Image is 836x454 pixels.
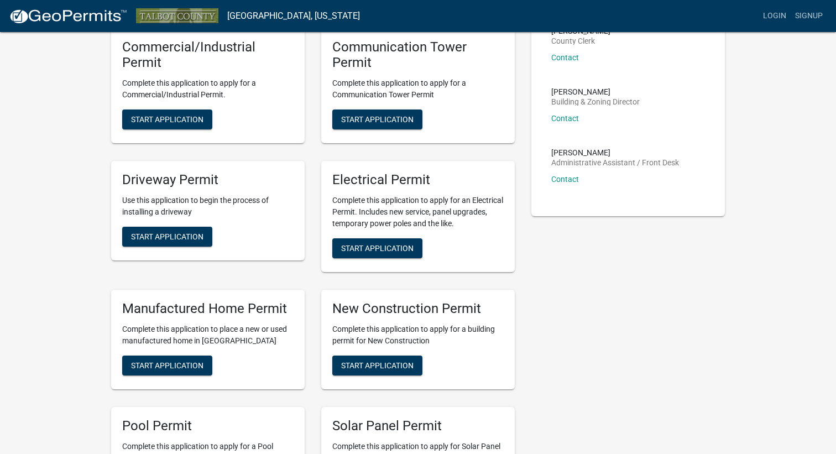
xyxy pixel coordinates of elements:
span: Start Application [341,361,414,369]
p: [PERSON_NAME] [551,27,610,35]
p: [PERSON_NAME] [551,88,640,96]
button: Start Application [122,109,212,129]
p: Administrative Assistant / Front Desk [551,159,679,166]
span: Start Application [131,232,203,241]
button: Start Application [332,238,422,258]
h5: Solar Panel Permit [332,418,504,434]
span: Start Application [341,243,414,252]
p: Complete this application to apply for a building permit for New Construction [332,323,504,347]
img: Talbot County, Georgia [136,8,218,23]
p: Complete this application to apply for a Commercial/Industrial Permit. [122,77,294,101]
span: Start Application [131,361,203,369]
h5: Commercial/Industrial Permit [122,39,294,71]
a: Contact [551,114,579,123]
p: Complete this application to apply for an Electrical Permit. Includes new service, panel upgrades... [332,195,504,229]
p: County Clerk [551,37,610,45]
h5: Manufactured Home Permit [122,301,294,317]
p: Building & Zoning Director [551,98,640,106]
p: Use this application to begin the process of installing a driveway [122,195,294,218]
h5: Driveway Permit [122,172,294,188]
a: [GEOGRAPHIC_DATA], [US_STATE] [227,7,360,25]
p: Complete this application to place a new or used manufactured home in [GEOGRAPHIC_DATA] [122,323,294,347]
button: Start Application [332,109,422,129]
h5: Pool Permit [122,418,294,434]
a: Contact [551,175,579,184]
button: Start Application [122,356,212,375]
a: Contact [551,53,579,62]
button: Start Application [122,227,212,247]
p: [PERSON_NAME] [551,149,679,156]
h5: Electrical Permit [332,172,504,188]
span: Start Application [341,115,414,124]
button: Start Application [332,356,422,375]
p: Complete this application to apply for a Communication Tower Permit [332,77,504,101]
span: Start Application [131,115,203,124]
a: Signup [791,6,827,27]
h5: New Construction Permit [332,301,504,317]
a: Login [759,6,791,27]
h5: Communication Tower Permit [332,39,504,71]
